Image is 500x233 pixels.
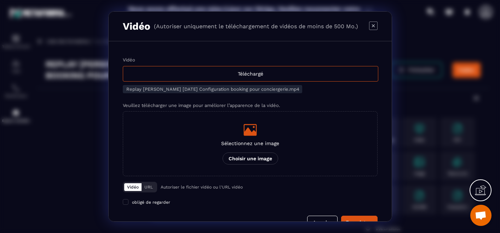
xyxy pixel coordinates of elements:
button: URL [142,183,156,191]
label: Vidéo [123,57,135,62]
div: Téléchargé [123,66,378,82]
p: (Autoriser uniquement le téléchargement de vidéos de moins de 500 Mo.) [154,23,358,30]
div: Enregistrer [346,219,373,226]
button: Annuler [307,216,338,229]
h3: Vidéo [123,20,150,32]
label: Veuillez télécharger une image pour améliorer l’apparence de la vidéo. [123,103,280,108]
p: Autoriser le fichier vidéo ou l'URL vidéo [161,185,243,190]
button: Vidéo [124,183,142,191]
span: Replay [PERSON_NAME] [DATE] Configuration booking pour conciergerie.mp4 [126,86,299,92]
button: Enregistrer [341,216,378,229]
div: Ouvrir le chat [470,205,492,226]
p: Sélectionnez une image [221,141,279,146]
p: Choisir une image [222,153,278,165]
span: obligé de regarder [132,200,170,205]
